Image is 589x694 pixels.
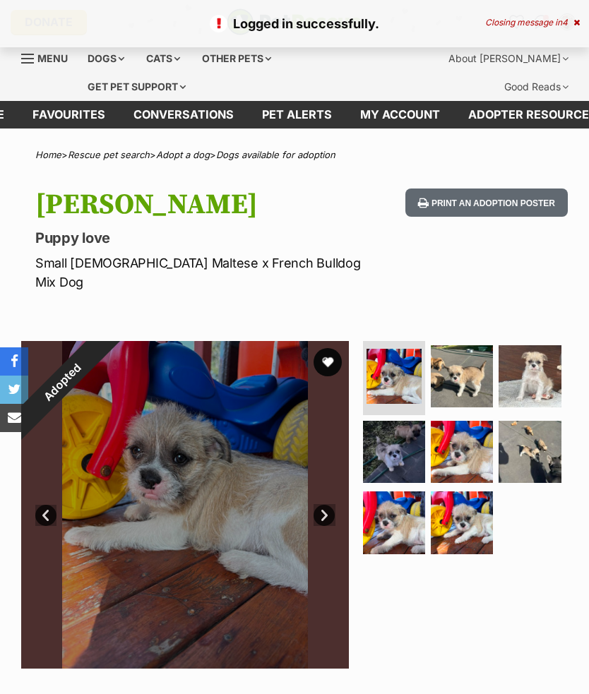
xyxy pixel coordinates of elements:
span: Menu [37,52,68,64]
button: Print an adoption poster [405,189,568,217]
a: Favourites [18,101,119,128]
img: Photo of Woody [363,421,425,483]
p: Small [DEMOGRAPHIC_DATA] Maltese x French Bulldog Mix Dog [35,253,363,292]
div: Get pet support [78,73,196,101]
a: Dogs available for adoption [216,149,335,160]
div: About [PERSON_NAME] [439,44,578,73]
p: Puppy love [35,228,363,248]
a: conversations [119,101,248,128]
img: Photo of Woody [499,421,561,483]
a: Adopt a dog [156,149,210,160]
a: Next [314,505,335,526]
img: Photo of Woody [431,345,493,407]
img: Photo of Woody [431,491,493,554]
button: favourite [314,348,342,376]
img: Photo of Woody [499,345,561,407]
img: Photo of Woody [431,421,493,483]
span: 4 [562,17,568,28]
a: Pet alerts [248,101,346,128]
div: Dogs [78,44,134,73]
img: Photo of Woody [367,349,422,404]
div: Closing message in [485,18,580,28]
img: Photo of Woody [363,491,425,554]
p: Logged in successfully. [14,14,575,33]
a: Rescue pet search [68,149,150,160]
a: Menu [21,44,78,70]
a: Home [35,149,61,160]
div: Cats [136,44,190,73]
a: My account [346,101,454,128]
a: Prev [35,505,56,526]
div: Other pets [192,44,281,73]
h1: [PERSON_NAME] [35,189,363,221]
div: Good Reads [494,73,578,101]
